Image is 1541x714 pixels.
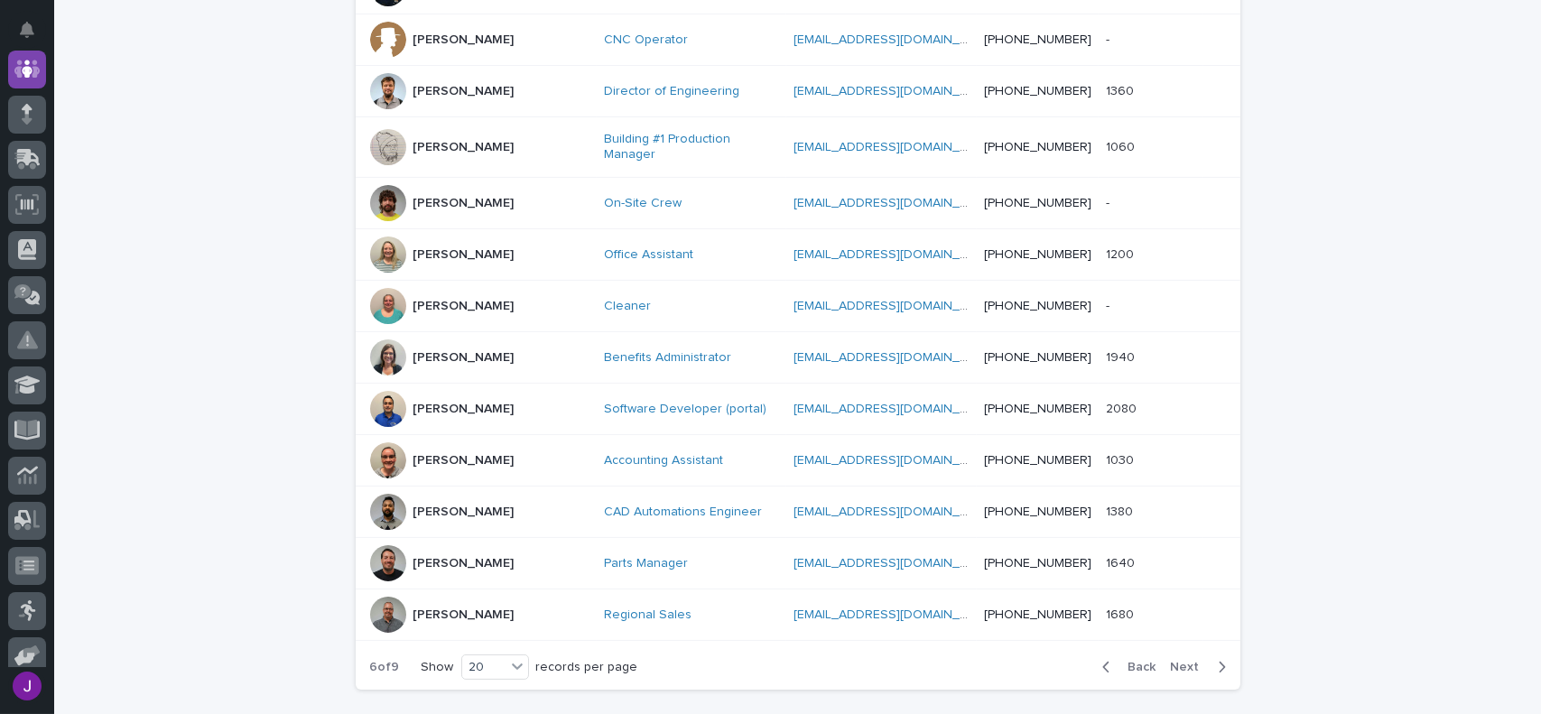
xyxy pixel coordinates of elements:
[604,32,688,48] a: CNC Operator
[794,557,998,570] a: [EMAIL_ADDRESS][DOMAIN_NAME]
[413,196,515,211] p: [PERSON_NAME]
[8,11,46,49] button: Notifications
[604,607,692,623] a: Regional Sales
[794,141,998,153] a: [EMAIL_ADDRESS][DOMAIN_NAME]
[356,280,1240,331] tr: [PERSON_NAME]Cleaner [EMAIL_ADDRESS][DOMAIN_NAME] [PHONE_NUMBER]--
[984,300,1091,312] a: [PHONE_NUMBER]
[413,402,515,417] p: [PERSON_NAME]
[984,197,1091,209] a: [PHONE_NUMBER]
[422,660,454,675] p: Show
[356,66,1240,117] tr: [PERSON_NAME]Director of Engineering [EMAIL_ADDRESS][DOMAIN_NAME] [PHONE_NUMBER]13601360
[984,33,1091,46] a: [PHONE_NUMBER]
[413,505,515,520] p: [PERSON_NAME]
[1106,604,1137,623] p: 1680
[604,132,779,162] a: Building #1 Production Manager
[794,197,998,209] a: [EMAIL_ADDRESS][DOMAIN_NAME]
[462,658,506,677] div: 20
[1106,244,1137,263] p: 1200
[794,608,998,621] a: [EMAIL_ADDRESS][DOMAIN_NAME]
[604,299,651,314] a: Cleaner
[413,140,515,155] p: [PERSON_NAME]
[8,667,46,705] button: users-avatar
[413,84,515,99] p: [PERSON_NAME]
[984,557,1091,570] a: [PHONE_NUMBER]
[356,486,1240,537] tr: [PERSON_NAME]CAD Automations Engineer [EMAIL_ADDRESS][DOMAIN_NAME] [PHONE_NUMBER]13801380
[604,196,682,211] a: On-Site Crew
[356,434,1240,486] tr: [PERSON_NAME]Accounting Assistant [EMAIL_ADDRESS][DOMAIN_NAME] [PHONE_NUMBER]10301030
[413,32,515,48] p: [PERSON_NAME]
[1106,501,1137,520] p: 1380
[1106,192,1113,211] p: -
[356,331,1240,383] tr: [PERSON_NAME]Benefits Administrator [EMAIL_ADDRESS][DOMAIN_NAME] [PHONE_NUMBER]19401940
[356,177,1240,228] tr: [PERSON_NAME]On-Site Crew [EMAIL_ADDRESS][DOMAIN_NAME] [PHONE_NUMBER]--
[604,402,766,417] a: Software Developer (portal)
[23,22,46,51] div: Notifications
[794,351,998,364] a: [EMAIL_ADDRESS][DOMAIN_NAME]
[1164,659,1240,675] button: Next
[413,299,515,314] p: [PERSON_NAME]
[984,85,1091,97] a: [PHONE_NUMBER]
[356,645,414,690] p: 6 of 9
[794,403,998,415] a: [EMAIL_ADDRESS][DOMAIN_NAME]
[1106,552,1138,571] p: 1640
[1106,136,1138,155] p: 1060
[536,660,638,675] p: records per page
[1106,295,1113,314] p: -
[604,453,723,468] a: Accounting Assistant
[984,505,1091,518] a: [PHONE_NUMBER]
[356,228,1240,280] tr: [PERSON_NAME]Office Assistant [EMAIL_ADDRESS][DOMAIN_NAME] [PHONE_NUMBER]12001200
[356,537,1240,589] tr: [PERSON_NAME]Parts Manager [EMAIL_ADDRESS][DOMAIN_NAME] [PHONE_NUMBER]16401640
[794,454,998,467] a: [EMAIL_ADDRESS][DOMAIN_NAME]
[794,505,998,518] a: [EMAIL_ADDRESS][DOMAIN_NAME]
[1171,661,1211,673] span: Next
[1088,659,1164,675] button: Back
[604,556,688,571] a: Parts Manager
[604,247,693,263] a: Office Assistant
[984,608,1091,621] a: [PHONE_NUMBER]
[413,556,515,571] p: [PERSON_NAME]
[1106,80,1137,99] p: 1360
[604,84,739,99] a: Director of Engineering
[1106,398,1140,417] p: 2080
[1106,450,1137,468] p: 1030
[604,505,762,520] a: CAD Automations Engineer
[356,14,1240,66] tr: [PERSON_NAME]CNC Operator [EMAIL_ADDRESS][DOMAIN_NAME] [PHONE_NUMBER]--
[794,85,998,97] a: [EMAIL_ADDRESS][DOMAIN_NAME]
[984,248,1091,261] a: [PHONE_NUMBER]
[604,350,731,366] a: Benefits Administrator
[984,351,1091,364] a: [PHONE_NUMBER]
[1106,347,1138,366] p: 1940
[794,248,998,261] a: [EMAIL_ADDRESS][DOMAIN_NAME]
[794,300,998,312] a: [EMAIL_ADDRESS][DOMAIN_NAME]
[984,454,1091,467] a: [PHONE_NUMBER]
[413,247,515,263] p: [PERSON_NAME]
[413,607,515,623] p: [PERSON_NAME]
[356,117,1240,178] tr: [PERSON_NAME]Building #1 Production Manager [EMAIL_ADDRESS][DOMAIN_NAME] [PHONE_NUMBER]10601060
[1118,661,1156,673] span: Back
[356,589,1240,640] tr: [PERSON_NAME]Regional Sales [EMAIL_ADDRESS][DOMAIN_NAME] [PHONE_NUMBER]16801680
[413,453,515,468] p: [PERSON_NAME]
[984,141,1091,153] a: [PHONE_NUMBER]
[1106,29,1113,48] p: -
[413,350,515,366] p: [PERSON_NAME]
[794,33,998,46] a: [EMAIL_ADDRESS][DOMAIN_NAME]
[356,383,1240,434] tr: [PERSON_NAME]Software Developer (portal) [EMAIL_ADDRESS][DOMAIN_NAME] [PHONE_NUMBER]20802080
[984,403,1091,415] a: [PHONE_NUMBER]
